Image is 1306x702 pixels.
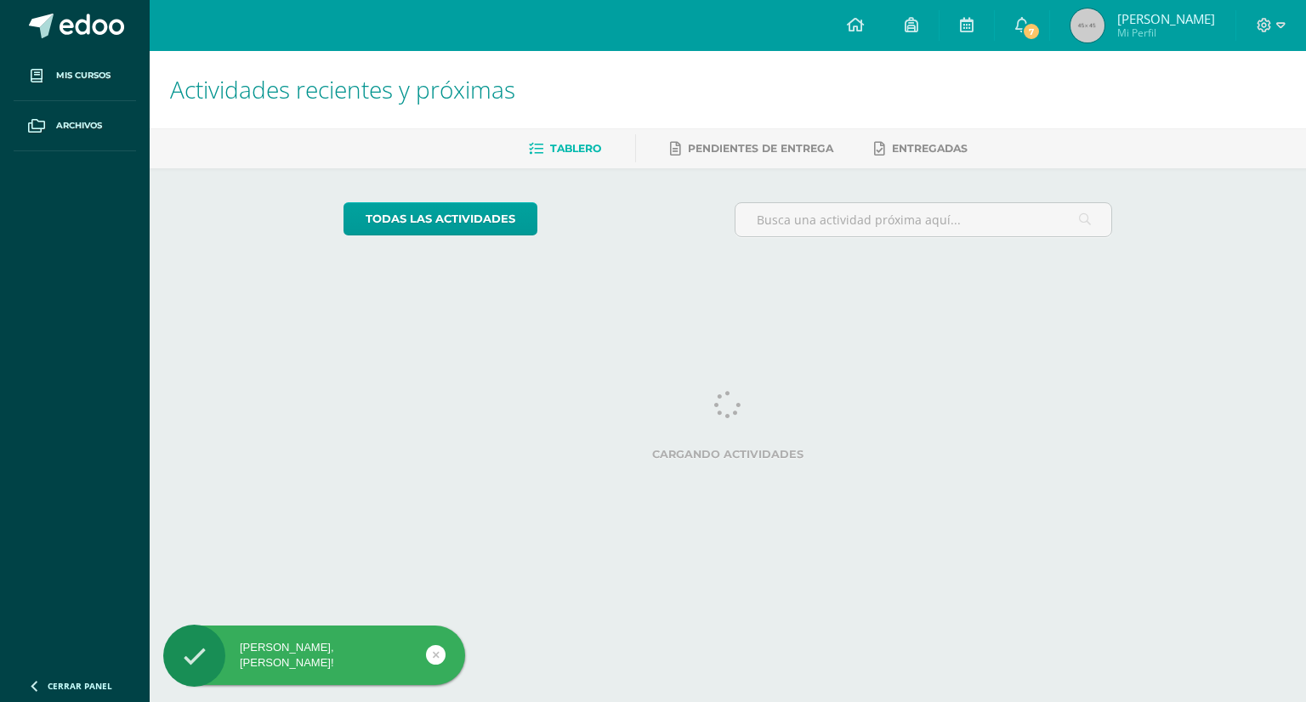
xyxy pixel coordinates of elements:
[892,142,968,155] span: Entregadas
[48,680,112,692] span: Cerrar panel
[688,142,833,155] span: Pendientes de entrega
[1022,22,1041,41] span: 7
[735,203,1112,236] input: Busca una actividad próxima aquí...
[344,202,537,235] a: todas las Actividades
[344,448,1113,461] label: Cargando actividades
[170,73,515,105] span: Actividades recientes y próximas
[14,101,136,151] a: Archivos
[874,135,968,162] a: Entregadas
[529,135,601,162] a: Tablero
[14,51,136,101] a: Mis cursos
[1117,25,1215,40] span: Mi Perfil
[550,142,601,155] span: Tablero
[56,69,111,82] span: Mis cursos
[670,135,833,162] a: Pendientes de entrega
[163,640,465,671] div: [PERSON_NAME], [PERSON_NAME]!
[1117,10,1215,27] span: [PERSON_NAME]
[1070,8,1104,42] img: 45x45
[56,119,102,133] span: Archivos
